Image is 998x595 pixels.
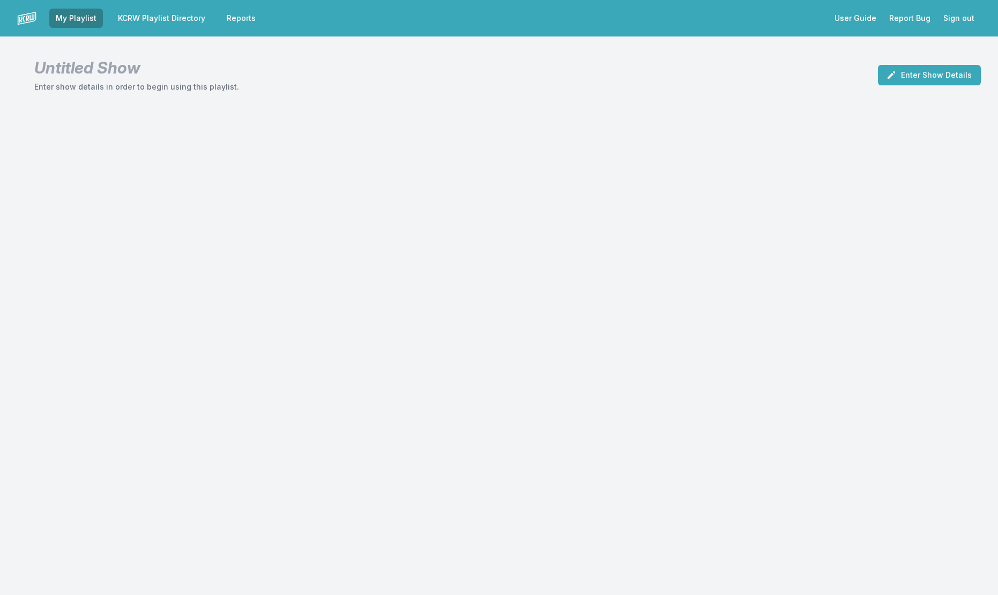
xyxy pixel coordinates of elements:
button: Enter Show Details [878,65,981,85]
button: Sign out [937,9,981,28]
h1: Untitled Show [34,58,239,77]
a: Reports [220,9,262,28]
a: My Playlist [49,9,103,28]
img: logo-white-87cec1fa9cbef997252546196dc51331.png [17,9,36,28]
a: User Guide [828,9,883,28]
a: Report Bug [883,9,937,28]
a: KCRW Playlist Directory [111,9,212,28]
p: Enter show details in order to begin using this playlist. [34,82,239,92]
